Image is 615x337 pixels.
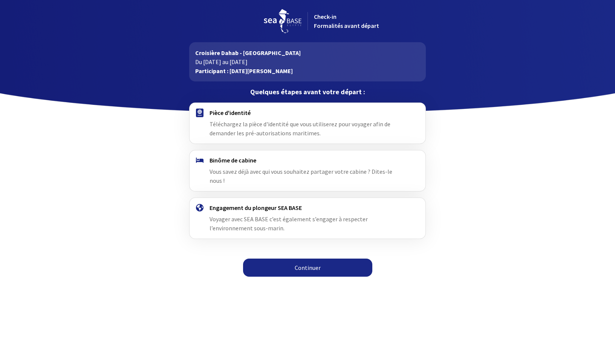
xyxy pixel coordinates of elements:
img: binome.svg [196,158,203,163]
span: Vous savez déjà avec qui vous souhaitez partager votre cabine ? Dites-le nous ! [210,168,392,184]
p: Croisière Dahab - [GEOGRAPHIC_DATA] [195,48,419,57]
a: Continuer [243,259,372,277]
h4: Engagement du plongeur SEA BASE [210,204,405,211]
span: Check-in Formalités avant départ [314,13,379,29]
img: engagement.svg [196,204,203,211]
span: Téléchargez la pièce d'identité que vous utiliserez pour voyager afin de demander les pré-autoris... [210,120,390,137]
img: logo_seabase.svg [264,9,301,33]
p: Participant : [DATE][PERSON_NAME] [195,66,419,75]
h4: Pièce d'identité [210,109,405,116]
h4: Binôme de cabine [210,156,405,164]
p: Quelques étapes avant votre départ : [189,87,425,97]
p: Du [DATE] au [DATE] [195,57,419,66]
span: Voyager avec SEA BASE c’est également s’engager à respecter l’environnement sous-marin. [210,215,368,232]
img: passport.svg [196,109,203,117]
